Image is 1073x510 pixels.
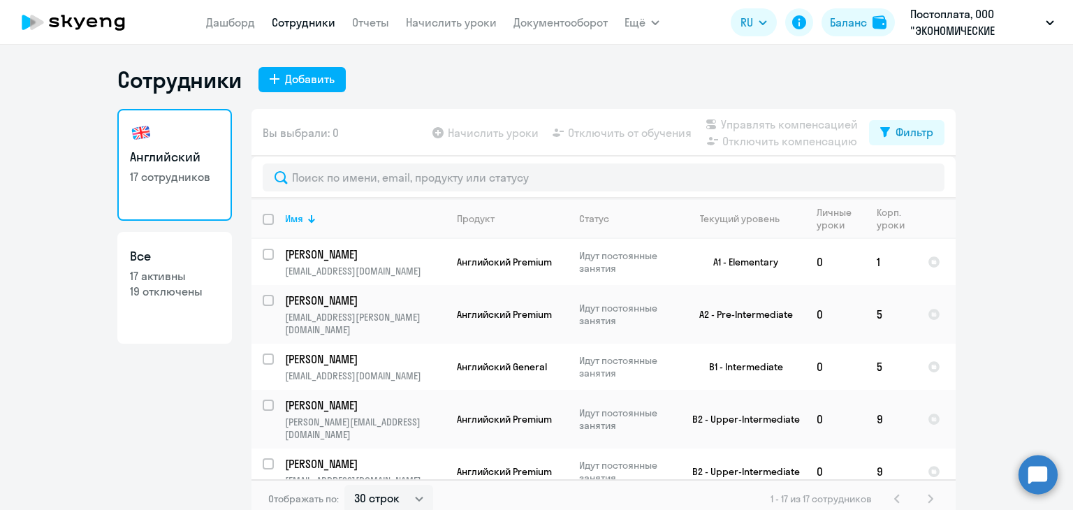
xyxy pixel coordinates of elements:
[579,459,675,484] p: Идут постоянные занятия
[676,344,805,390] td: B1 - Intermediate
[805,390,866,449] td: 0
[817,206,852,231] div: Личные уроки
[285,247,443,262] p: [PERSON_NAME]
[285,474,445,487] p: [EMAIL_ADDRESS][DOMAIN_NAME]
[457,360,547,373] span: Английский General
[513,15,608,29] a: Документооборот
[625,8,659,36] button: Ещё
[866,344,917,390] td: 5
[805,344,866,390] td: 0
[579,212,675,225] div: Статус
[130,284,219,299] p: 19 отключены
[805,239,866,285] td: 0
[272,15,335,29] a: Сотрудники
[457,413,552,425] span: Английский Premium
[910,6,1040,39] p: Постоплата, ООО "ЭКОНОМИЧЕСКИЕ ЭЛЕКТРОРЕШЕНИЯ"
[285,293,443,308] p: [PERSON_NAME]
[700,212,780,225] div: Текущий уровень
[285,265,445,277] p: [EMAIL_ADDRESS][DOMAIN_NAME]
[866,239,917,285] td: 1
[206,15,255,29] a: Дашборд
[676,239,805,285] td: A1 - Elementary
[285,456,445,472] a: [PERSON_NAME]
[285,71,335,87] div: Добавить
[457,256,552,268] span: Английский Premium
[731,8,777,36] button: RU
[579,302,675,327] p: Идут постоянные занятия
[130,148,219,166] h3: Английский
[877,206,905,231] div: Корп. уроки
[285,456,443,472] p: [PERSON_NAME]
[687,212,805,225] div: Текущий уровень
[285,311,445,336] p: [EMAIL_ADDRESS][PERSON_NAME][DOMAIN_NAME]
[866,449,917,495] td: 9
[352,15,389,29] a: Отчеты
[903,6,1061,39] button: Постоплата, ООО "ЭКОНОМИЧЕСКИЕ ЭЛЕКТРОРЕШЕНИЯ"
[457,212,495,225] div: Продукт
[866,285,917,344] td: 5
[117,109,232,221] a: Английский17 сотрудников
[771,493,872,505] span: 1 - 17 из 17 сотрудников
[285,416,445,441] p: [PERSON_NAME][EMAIL_ADDRESS][DOMAIN_NAME]
[285,247,445,262] a: [PERSON_NAME]
[625,14,645,31] span: Ещё
[579,354,675,379] p: Идут постоянные занятия
[258,67,346,92] button: Добавить
[817,206,865,231] div: Личные уроки
[285,398,443,413] p: [PERSON_NAME]
[130,122,152,144] img: english
[263,163,944,191] input: Поиск по имени, email, продукту или статусу
[457,465,552,478] span: Английский Premium
[268,493,339,505] span: Отображать по:
[869,120,944,145] button: Фильтр
[285,212,303,225] div: Имя
[285,370,445,382] p: [EMAIL_ADDRESS][DOMAIN_NAME]
[285,212,445,225] div: Имя
[457,212,567,225] div: Продукт
[285,351,445,367] a: [PERSON_NAME]
[579,249,675,275] p: Идут постоянные занятия
[877,206,916,231] div: Корп. уроки
[263,124,339,141] span: Вы выбрали: 0
[285,351,443,367] p: [PERSON_NAME]
[866,390,917,449] td: 9
[805,285,866,344] td: 0
[822,8,895,36] button: Балансbalance
[676,390,805,449] td: B2 - Upper-Intermediate
[285,398,445,413] a: [PERSON_NAME]
[676,285,805,344] td: A2 - Pre-Intermediate
[130,247,219,265] h3: Все
[117,232,232,344] a: Все17 активны19 отключены
[579,407,675,432] p: Идут постоянные занятия
[896,124,933,140] div: Фильтр
[285,293,445,308] a: [PERSON_NAME]
[406,15,497,29] a: Начислить уроки
[873,15,886,29] img: balance
[130,268,219,284] p: 17 активны
[830,14,867,31] div: Баланс
[117,66,242,94] h1: Сотрудники
[457,308,552,321] span: Английский Premium
[676,449,805,495] td: B2 - Upper-Intermediate
[579,212,609,225] div: Статус
[805,449,866,495] td: 0
[740,14,753,31] span: RU
[130,169,219,184] p: 17 сотрудников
